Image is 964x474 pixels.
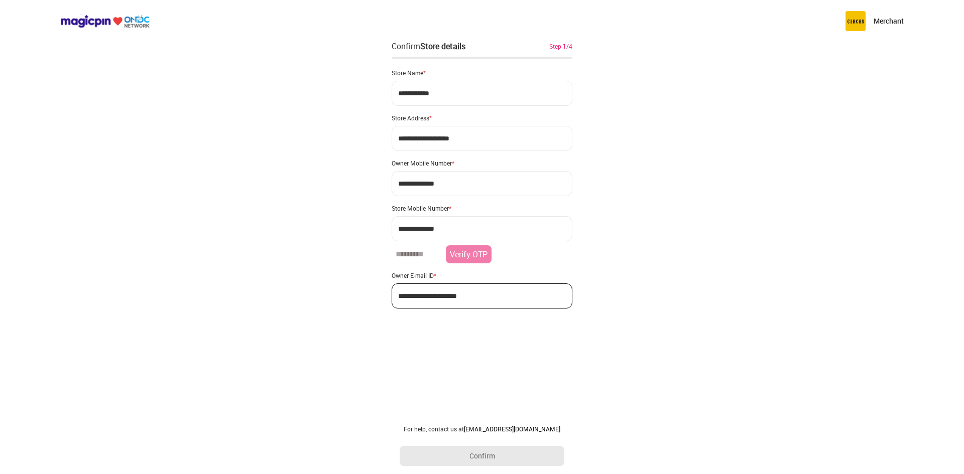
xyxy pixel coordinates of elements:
[392,40,465,52] div: Confirm
[400,425,564,433] div: For help, contact us at
[392,114,572,122] div: Store Address
[846,11,866,31] img: circus.b677b59b.png
[392,271,572,279] div: Owner E-mail ID
[420,41,465,52] div: Store details
[549,42,572,51] div: Step 1/4
[392,69,572,77] div: Store Name
[400,446,564,466] button: Confirm
[446,245,492,263] button: Verify OTP
[464,425,560,433] a: [EMAIL_ADDRESS][DOMAIN_NAME]
[392,204,572,212] div: Store Mobile Number
[874,16,904,26] p: Merchant
[392,159,572,167] div: Owner Mobile Number
[60,15,150,28] img: ondc-logo-new-small.8a59708e.svg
